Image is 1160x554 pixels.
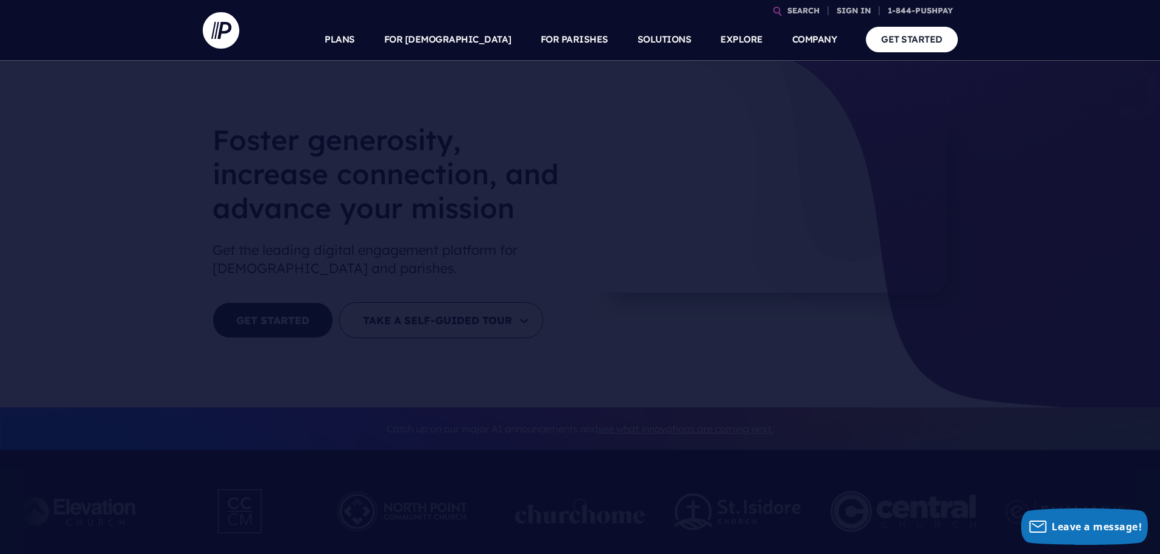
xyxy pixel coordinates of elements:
a: COMPANY [792,18,837,61]
a: EXPLORE [720,18,763,61]
a: FOR PARISHES [541,18,608,61]
span: Leave a message! [1052,520,1142,533]
a: GET STARTED [866,27,958,52]
a: SOLUTIONS [638,18,692,61]
button: Leave a message! [1021,508,1148,545]
a: PLANS [325,18,355,61]
a: FOR [DEMOGRAPHIC_DATA] [384,18,511,61]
